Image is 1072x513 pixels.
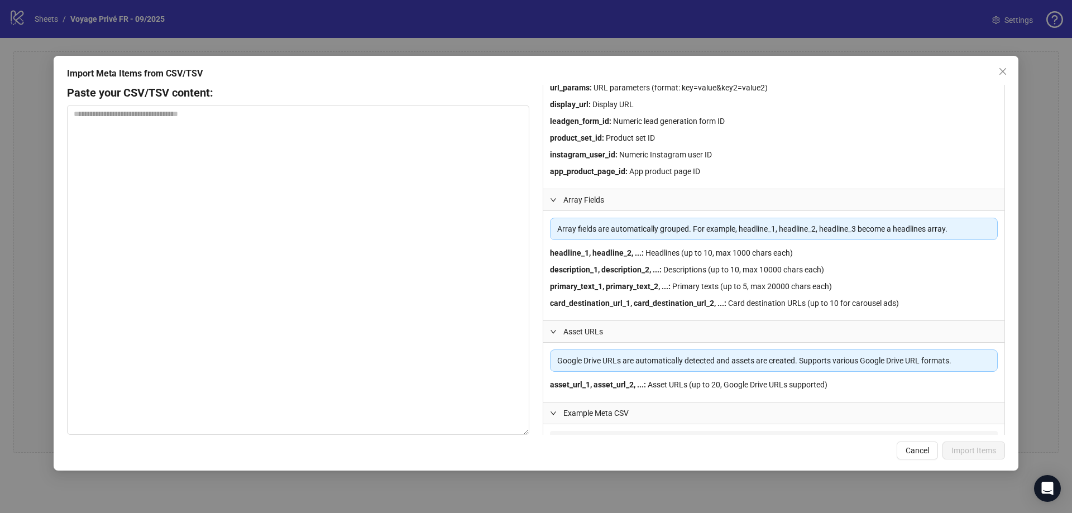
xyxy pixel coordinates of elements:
span: close [998,67,1007,76]
span: Headlines (up to 10, max 1000 chars each) [645,248,793,257]
span: expanded [550,196,557,203]
div: Asset URLs [543,321,1004,342]
span: Asset URLs [563,325,998,338]
strong: card_destination_url_1, card_destination_url_2, ... : [550,299,726,308]
pre: name,status,ad_format,call_to_action,headline_1,headline_2,asset_url_1 "Summer Sale Campaign",ACT... [550,431,998,497]
div: Import Meta Items from CSV/TSV [67,67,1005,80]
span: Cancel [906,446,929,455]
span: Descriptions (up to 10, max 10000 chars each) [663,265,824,274]
strong: instagram_user_id : [550,150,618,159]
span: Numeric Instagram user ID [619,150,712,159]
button: Cancel [897,442,938,459]
span: expanded [550,410,557,416]
button: Close [994,63,1012,80]
strong: asset_url_1, asset_url_2, ... : [550,380,646,389]
div: Open Intercom Messenger [1034,475,1061,502]
span: Card destination URLs (up to 10 for carousel ads) [728,299,899,308]
span: Product set ID [606,133,655,142]
span: Example Meta CSV [563,407,998,419]
span: Numeric lead generation form ID [613,117,725,126]
div: Array fields are automatically grouped. For example, headline_1, headline_2, headline_3 become a ... [557,223,990,235]
span: Display URL [592,100,634,109]
strong: description_1, description_2, ... : [550,265,662,274]
span: expanded [550,328,557,335]
strong: url_params : [550,83,592,92]
strong: leadgen_form_id : [550,117,611,126]
span: Asset URLs (up to 20, Google Drive URLs supported) [648,380,827,389]
span: App product page ID [629,167,700,176]
strong: app_product_page_id : [550,167,628,176]
h4: Paste your CSV/TSV content: [67,85,213,100]
strong: product_set_id : [550,133,604,142]
div: Google Drive URLs are automatically detected and assets are created. Supports various Google Driv... [557,354,990,367]
span: Array Fields [563,194,998,206]
div: Example Meta CSV [543,402,1004,424]
span: Primary texts (up to 5, max 20000 chars each) [672,282,832,291]
strong: headline_1, headline_2, ... : [550,248,644,257]
div: Array Fields [543,189,1004,210]
button: Import Items [942,442,1005,459]
span: URL parameters (format: key=value&key2=value2) [594,83,768,92]
strong: display_url : [550,100,591,109]
strong: primary_text_1, primary_text_2, ... : [550,282,671,291]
